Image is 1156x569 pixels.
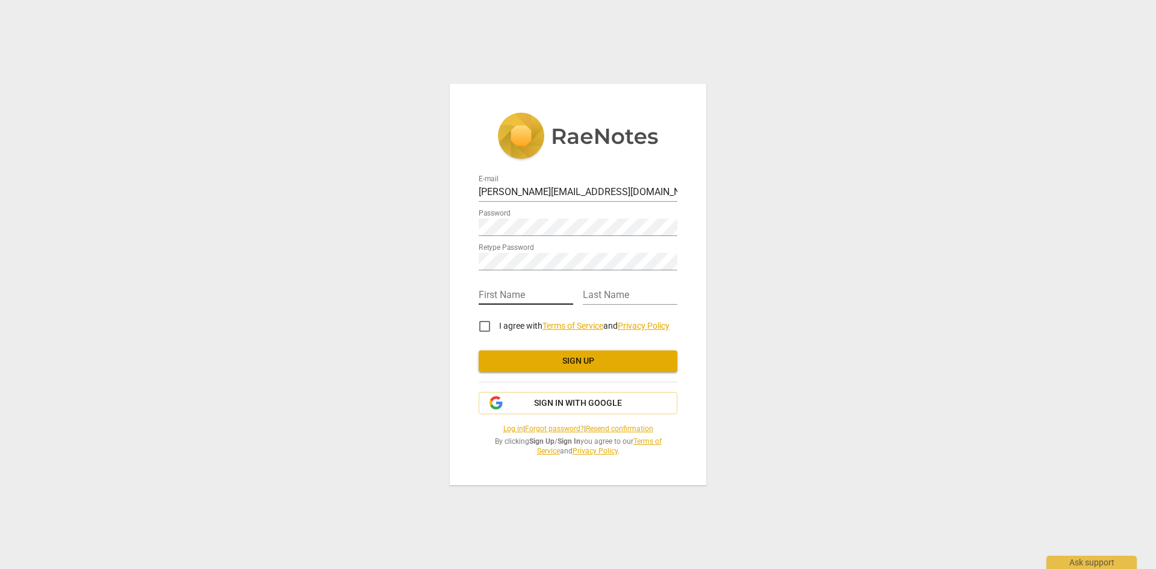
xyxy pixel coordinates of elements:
[618,321,670,331] a: Privacy Policy
[1046,556,1137,569] div: Ask support
[499,321,670,331] span: I agree with and
[534,397,622,409] span: Sign in with Google
[537,437,662,456] a: Terms of Service
[503,424,523,433] a: Log in
[497,113,659,162] img: 5ac2273c67554f335776073100b6d88f.svg
[479,244,534,251] label: Retype Password
[479,424,677,434] span: | |
[529,437,555,446] b: Sign Up
[525,424,584,433] a: Forgot password?
[558,437,580,446] b: Sign In
[479,350,677,372] button: Sign up
[479,392,677,415] button: Sign in with Google
[488,355,668,367] span: Sign up
[479,175,499,182] label: E-mail
[586,424,653,433] a: Resend confirmation
[573,447,618,455] a: Privacy Policy
[479,210,511,217] label: Password
[542,321,603,331] a: Terms of Service
[479,437,677,456] span: By clicking / you agree to our and .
